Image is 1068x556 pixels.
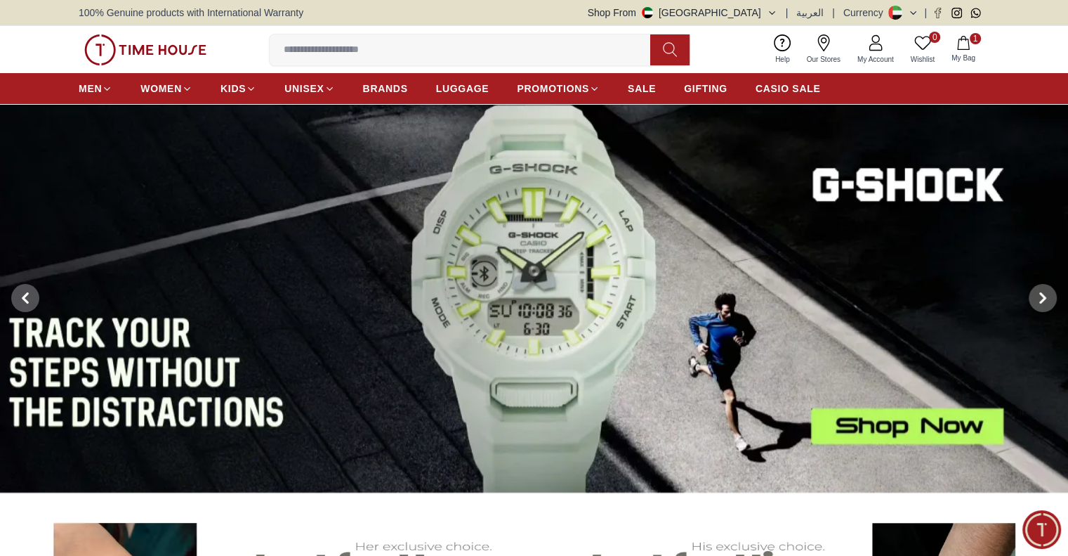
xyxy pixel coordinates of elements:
button: العربية [796,6,824,20]
span: MEN [79,82,102,96]
span: BRANDS [363,82,408,96]
img: ... [84,34,206,65]
span: Help [770,54,796,65]
span: Our Stores [801,54,846,65]
span: | [924,6,927,20]
a: Our Stores [798,32,849,67]
a: Help [767,32,798,67]
span: SALE [628,82,656,96]
a: CASIO SALE [756,76,821,101]
span: WOMEN [140,82,182,96]
span: 100% Genuine products with International Warranty [79,6,303,20]
button: Shop From[GEOGRAPHIC_DATA] [588,6,777,20]
a: Facebook [932,8,943,18]
button: 1My Bag [943,33,984,66]
a: WOMEN [140,76,192,101]
a: GIFTING [684,76,727,101]
span: My Bag [946,53,981,63]
span: GIFTING [684,82,727,96]
a: Whatsapp [970,8,981,18]
span: 0 [929,32,940,43]
div: Chat Widget [1022,510,1061,549]
span: KIDS [220,82,246,96]
span: PROMOTIONS [517,82,589,96]
span: LUGGAGE [436,82,489,96]
span: My Account [852,54,899,65]
img: United Arab Emirates [642,7,653,18]
a: 0Wishlist [902,32,943,67]
span: | [832,6,835,20]
span: CASIO SALE [756,82,821,96]
a: UNISEX [284,76,334,101]
span: 1 [970,33,981,44]
a: PROMOTIONS [517,76,600,101]
a: KIDS [220,76,256,101]
span: Wishlist [905,54,940,65]
a: MEN [79,76,112,101]
a: Instagram [951,8,962,18]
a: SALE [628,76,656,101]
span: UNISEX [284,82,324,96]
div: Currency [843,6,889,20]
span: | [786,6,789,20]
a: LUGGAGE [436,76,489,101]
a: BRANDS [363,76,408,101]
